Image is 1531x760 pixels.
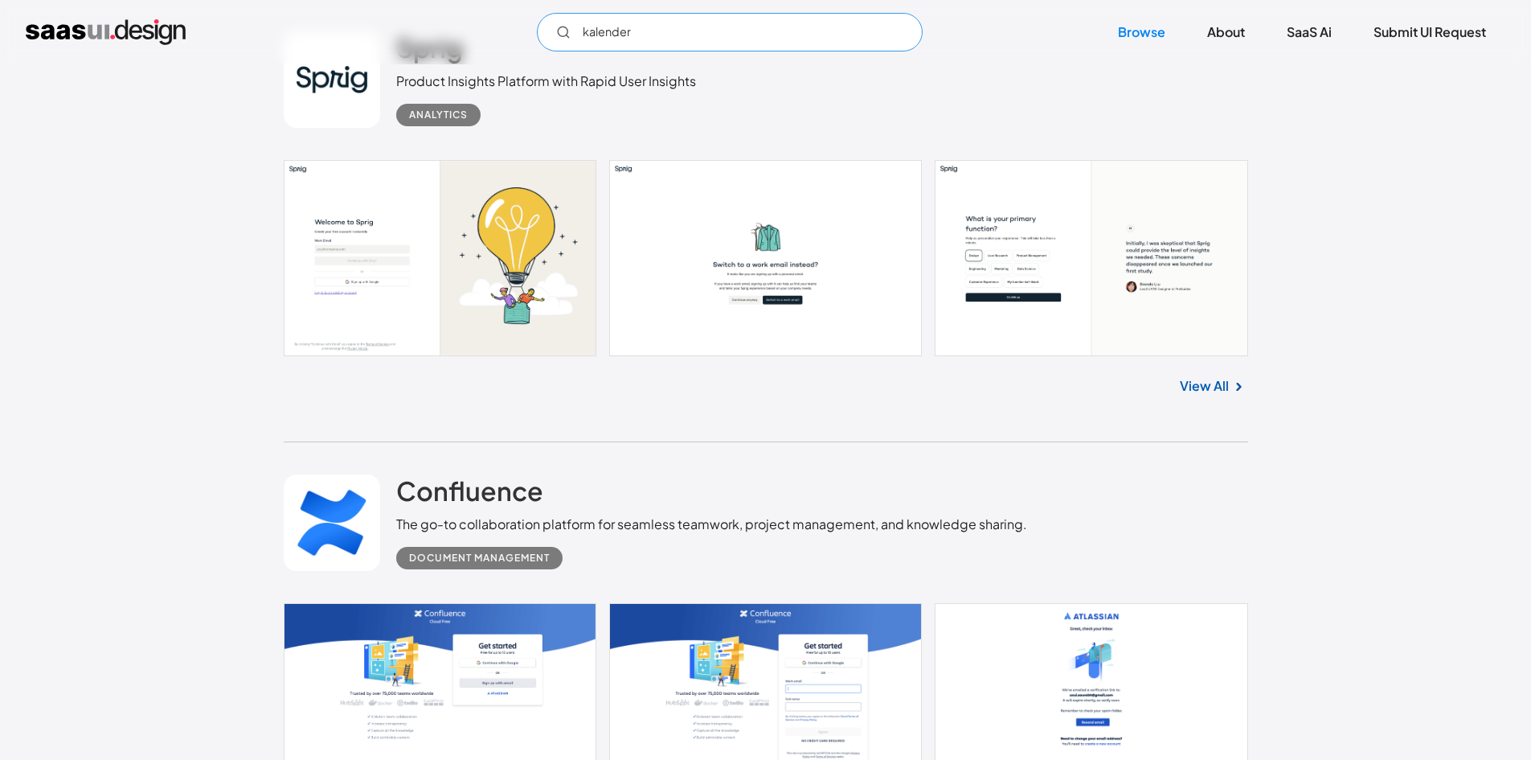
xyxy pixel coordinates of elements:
div: Analytics [409,105,468,125]
a: View All [1180,376,1229,396]
div: Document Management [409,548,550,568]
a: Confluence [396,474,543,515]
a: SaaS Ai [1267,14,1351,50]
div: The go-to collaboration platform for seamless teamwork, project management, and knowledge sharing. [396,515,1027,534]
div: Product Insights Platform with Rapid User Insights [396,72,696,91]
form: Email Form [537,13,923,51]
input: Search UI designs you're looking for... [537,13,923,51]
h2: Confluence [396,474,543,507]
a: Browse [1099,14,1185,50]
a: Submit UI Request [1354,14,1505,50]
a: About [1188,14,1264,50]
a: home [26,19,186,45]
